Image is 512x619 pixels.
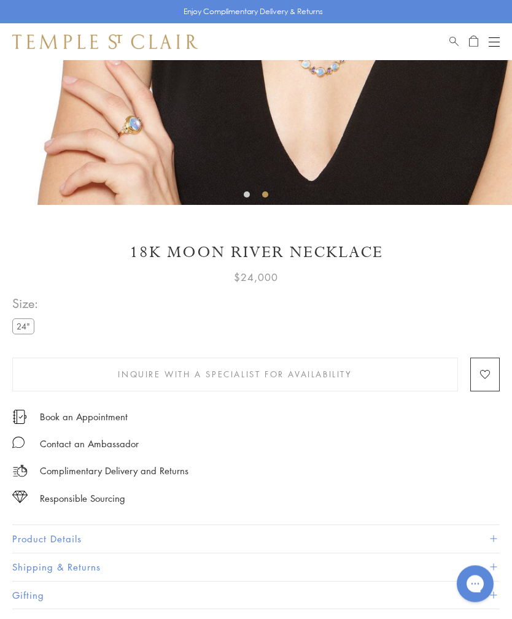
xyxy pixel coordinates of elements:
[12,294,39,314] span: Size:
[12,410,27,425] img: icon_appointment.svg
[40,410,128,424] a: Book an Appointment
[489,34,500,49] button: Open navigation
[469,34,478,49] a: Open Shopping Bag
[12,437,25,449] img: MessageIcon-01_2.svg
[12,242,500,264] h1: 18K Moon River Necklace
[12,526,500,553] button: Product Details
[40,491,125,507] div: Responsible Sourcing
[118,368,352,382] span: Inquire With A Specialist for Availability
[12,582,500,610] button: Gifting
[449,34,459,49] a: Search
[40,437,139,452] div: Contact an Ambassador
[40,464,188,479] p: Complimentary Delivery and Returns
[234,270,278,286] span: $24,000
[12,319,34,334] label: 24"
[12,34,198,49] img: Temple St. Clair
[12,554,500,582] button: Shipping & Returns
[451,561,500,607] iframe: Gorgias live chat messenger
[184,6,323,18] p: Enjoy Complimentary Delivery & Returns
[12,491,28,504] img: icon_sourcing.svg
[12,464,28,479] img: icon_delivery.svg
[12,358,458,392] button: Inquire With A Specialist for Availability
